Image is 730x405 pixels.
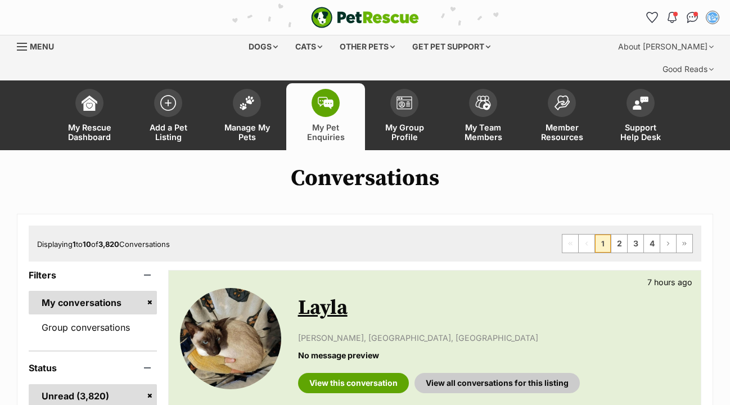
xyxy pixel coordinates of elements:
[143,123,193,142] span: Add a Pet Listing
[687,12,699,23] img: chat-41dd97257d64d25036548639549fe6c8038ab92f7586957e7f3b1b290dea8141.svg
[311,7,419,28] img: logo-e224e6f780fb5917bec1dbf3a21bbac754714ae5b6737aabdf751b685950b380.svg
[396,96,412,110] img: group-profile-icon-3fa3cf56718a62981997c0bc7e787c4b2cf8bcc04b72c1350f741eb67cf2f40e.svg
[129,83,208,150] a: Add a Pet Listing
[643,8,722,26] ul: Account quick links
[298,295,348,321] a: Layla
[300,123,351,142] span: My Pet Enquiries
[647,276,692,288] p: 7 hours ago
[644,235,660,253] a: Page 4
[610,35,722,58] div: About [PERSON_NAME]
[208,83,286,150] a: Manage My Pets
[633,96,648,110] img: help-desk-icon-fdf02630f3aa405de69fd3d07c3f3aa587a6932b1a1747fa1d2bba05be0121f9.svg
[29,316,157,339] a: Group conversations
[298,332,690,344] p: [PERSON_NAME], [GEOGRAPHIC_DATA], [GEOGRAPHIC_DATA]
[444,83,522,150] a: My Team Members
[286,83,365,150] a: My Pet Enquiries
[615,123,666,142] span: Support Help Desk
[298,373,409,393] a: View this conversation
[29,291,157,314] a: My conversations
[458,123,508,142] span: My Team Members
[239,96,255,110] img: manage-my-pets-icon-02211641906a0b7f246fdf0571729dbe1e7629f14944591b6c1af311fb30b64b.svg
[707,12,718,23] img: susan bullen profile pic
[82,95,97,111] img: dashboard-icon-eb2f2d2d3e046f16d808141f083e7271f6b2e854fb5c12c21221c1fb7104beca.svg
[522,83,601,150] a: Member Resources
[379,123,430,142] span: My Group Profile
[537,123,587,142] span: Member Resources
[643,8,661,26] a: Favourites
[37,240,170,249] span: Displaying to of Conversations
[287,35,330,58] div: Cats
[298,349,690,361] p: No message preview
[332,35,403,58] div: Other pets
[98,240,119,249] strong: 3,820
[704,8,722,26] button: My account
[562,235,578,253] span: First page
[180,288,281,389] img: Layla
[562,234,693,253] nav: Pagination
[64,123,115,142] span: My Rescue Dashboard
[311,7,419,28] a: PetRescue
[83,240,91,249] strong: 10
[29,270,157,280] header: Filters
[663,8,681,26] button: Notifications
[677,235,692,253] a: Last page
[30,42,54,51] span: Menu
[241,35,286,58] div: Dogs
[554,95,570,110] img: member-resources-icon-8e73f808a243e03378d46382f2149f9095a855e16c252ad45f914b54edf8863c.svg
[318,97,334,109] img: pet-enquiries-icon-7e3ad2cf08bfb03b45e93fb7055b45f3efa6380592205ae92323e6603595dc1f.svg
[601,83,680,150] a: Support Help Desk
[365,83,444,150] a: My Group Profile
[668,12,677,23] img: notifications-46538b983faf8c2785f20acdc204bb7945ddae34d4c08c2a6579f10ce5e182be.svg
[404,35,498,58] div: Get pet support
[595,235,611,253] span: Page 1
[611,235,627,253] a: Page 2
[660,235,676,253] a: Next page
[475,96,491,110] img: team-members-icon-5396bd8760b3fe7c0b43da4ab00e1e3bb1a5d9ba89233759b79545d2d3fc5d0d.svg
[73,240,76,249] strong: 1
[628,235,643,253] a: Page 3
[50,83,129,150] a: My Rescue Dashboard
[414,373,580,393] a: View all conversations for this listing
[683,8,701,26] a: Conversations
[29,363,157,373] header: Status
[160,95,176,111] img: add-pet-listing-icon-0afa8454b4691262ce3f59096e99ab1cd57d4a30225e0717b998d2c9b9846f56.svg
[579,235,594,253] span: Previous page
[222,123,272,142] span: Manage My Pets
[655,58,722,80] div: Good Reads
[17,35,62,56] a: Menu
